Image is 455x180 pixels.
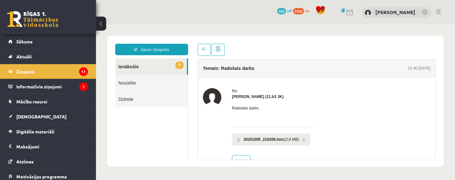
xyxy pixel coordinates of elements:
a: Rīgas 1. Tālmācības vidusskola [7,11,58,27]
a: Jauns ziņojums [19,19,92,31]
a: Aktuāli [8,49,88,64]
a: [DEMOGRAPHIC_DATA] [8,109,88,124]
i: 11 [79,67,88,76]
span: mP [287,8,292,13]
img: Polīna Pērkone [365,10,371,16]
span: [DEMOGRAPHIC_DATA] [16,114,67,119]
a: Dzēstie [19,66,92,83]
a: [PERSON_NAME] [375,9,415,15]
a: 9Ienākošie [19,34,91,50]
a: Ziņojumi11 [8,64,88,79]
span: Aktuāli [16,54,32,59]
i: (2,8 MB) [188,112,203,118]
legend: Maksājumi [16,139,88,154]
span: 555 [277,8,286,14]
a: Informatīvie ziņojumi1 [8,79,88,94]
a: Sākums [8,34,88,49]
span: xp [305,8,309,13]
a: Maksājumi [8,139,88,154]
span: Mācību resursi [16,99,47,104]
a: Atbildēt [136,131,155,142]
strong: [PERSON_NAME] (11.b3 JK) [136,70,188,74]
a: Atzīmes [8,154,88,169]
a: Nosūtītie [19,50,92,66]
img: Āris Voronovs [107,64,125,82]
h4: Temats: Radošais darbs [107,41,158,46]
legend: Informatīvie ziņojumi [16,79,88,94]
a: Mācību resursi [8,94,88,109]
div: No: [136,64,218,69]
a: 1102 xp [293,8,312,13]
span: Atzīmes [16,159,34,164]
span: Motivācijas programma [16,174,67,179]
span: Sākums [16,39,33,44]
a: Digitālie materiāli [8,124,88,139]
span: 1102 [293,8,304,14]
p: Radošais darbs [136,81,218,86]
span: Digitālie materiāli [16,129,54,134]
i: 1 [79,82,88,91]
legend: Ziņojumi [16,64,88,79]
b: 20251005_210209.heic [148,112,188,118]
span: 9 [79,37,88,44]
a: 555 mP [277,8,292,13]
div: 21:40 [DATE] [312,41,335,47]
